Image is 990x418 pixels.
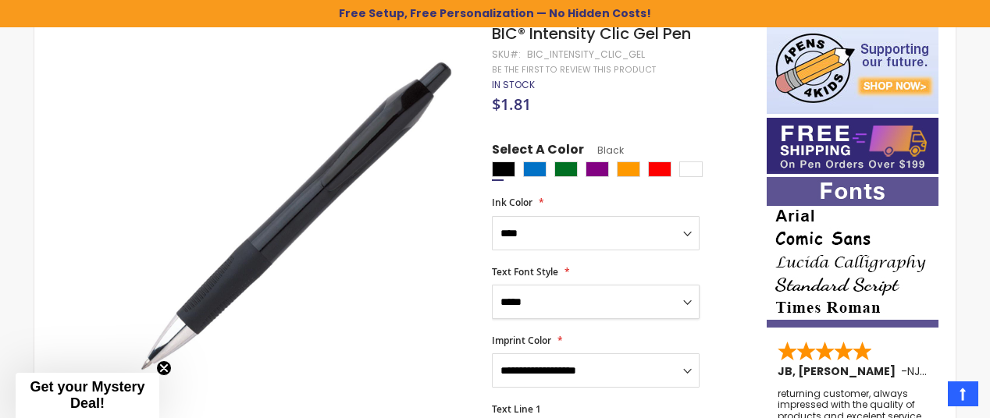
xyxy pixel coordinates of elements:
span: JB, [PERSON_NAME] [778,363,901,379]
strong: SKU [492,48,521,61]
span: Select A Color [492,141,584,162]
div: Blue Light [523,161,547,177]
span: BIC® Intensity Clic Gel Pen [492,23,691,44]
div: bic_intensity_clic_gel [527,48,645,61]
span: Imprint Color [492,334,551,347]
button: Close teaser [156,360,172,376]
div: White [679,161,703,177]
img: 4pens 4 kids [767,23,938,114]
a: Be the first to review this product [492,64,656,76]
span: Get your Mystery Deal! [30,379,144,411]
div: Red [648,161,671,177]
span: Text Line 1 [492,402,541,416]
img: bic_intensity_clic_side_black_1.jpg [114,46,471,402]
div: Get your Mystery Deal!Close teaser [16,373,159,418]
span: $1.81 [492,94,531,115]
img: Free shipping on orders over $199 [767,118,938,174]
a: Top [948,381,978,406]
div: Availability [492,79,535,91]
span: Text Font Style [492,265,558,278]
div: Purple [586,161,609,177]
img: font-personalization-examples [767,177,938,328]
span: NJ [907,363,927,379]
div: Green [554,161,578,177]
span: Black [584,143,624,157]
div: Orange [617,161,640,177]
span: In stock [492,78,535,91]
div: Black [492,161,515,177]
span: Ink Color [492,196,532,209]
